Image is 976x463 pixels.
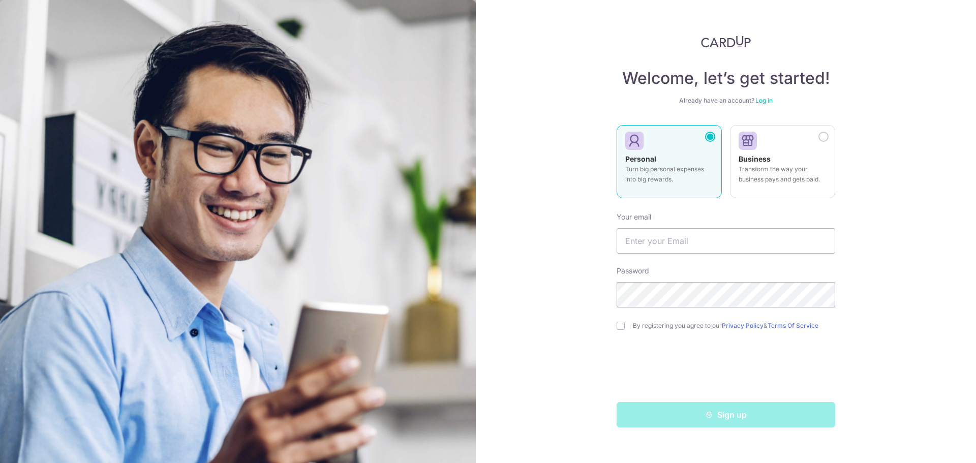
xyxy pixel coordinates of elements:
a: Personal Turn big personal expenses into big rewards. [617,125,722,204]
img: CardUp Logo [701,36,751,48]
input: Enter your Email [617,228,835,254]
strong: Personal [625,155,656,163]
div: Already have an account? [617,97,835,105]
p: Turn big personal expenses into big rewards. [625,164,713,184]
iframe: reCAPTCHA [649,350,803,390]
strong: Business [739,155,771,163]
p: Transform the way your business pays and gets paid. [739,164,827,184]
h4: Welcome, let’s get started! [617,68,835,88]
a: Log in [755,97,773,104]
a: Business Transform the way your business pays and gets paid. [730,125,835,204]
label: Password [617,266,649,276]
label: Your email [617,212,651,222]
label: By registering you agree to our & [633,322,835,330]
a: Privacy Policy [722,322,764,329]
a: Terms Of Service [768,322,818,329]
